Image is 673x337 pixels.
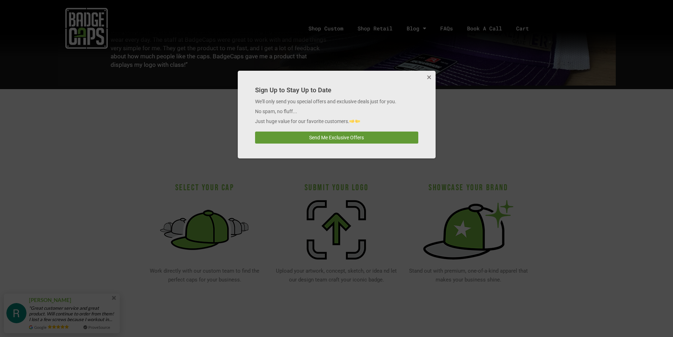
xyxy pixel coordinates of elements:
p: Just huge value for our favorite customers. [255,118,418,125]
div: Sign Up to Stay Up to Date [238,71,436,158]
p: We'll only send you special offers and exclusive deals just for you. [255,98,418,105]
div: 聊天小组件 [638,303,673,337]
img: 🤜 [349,119,354,124]
button: Close [421,71,436,85]
button: Send Me Exclusive Offers [255,132,418,144]
img: 🤛 [355,119,360,124]
iframe: Chat Widget [638,303,673,337]
p: No spam, no fluff... [255,108,418,115]
h4: Sign Up to Stay Up to Date [255,86,418,94]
